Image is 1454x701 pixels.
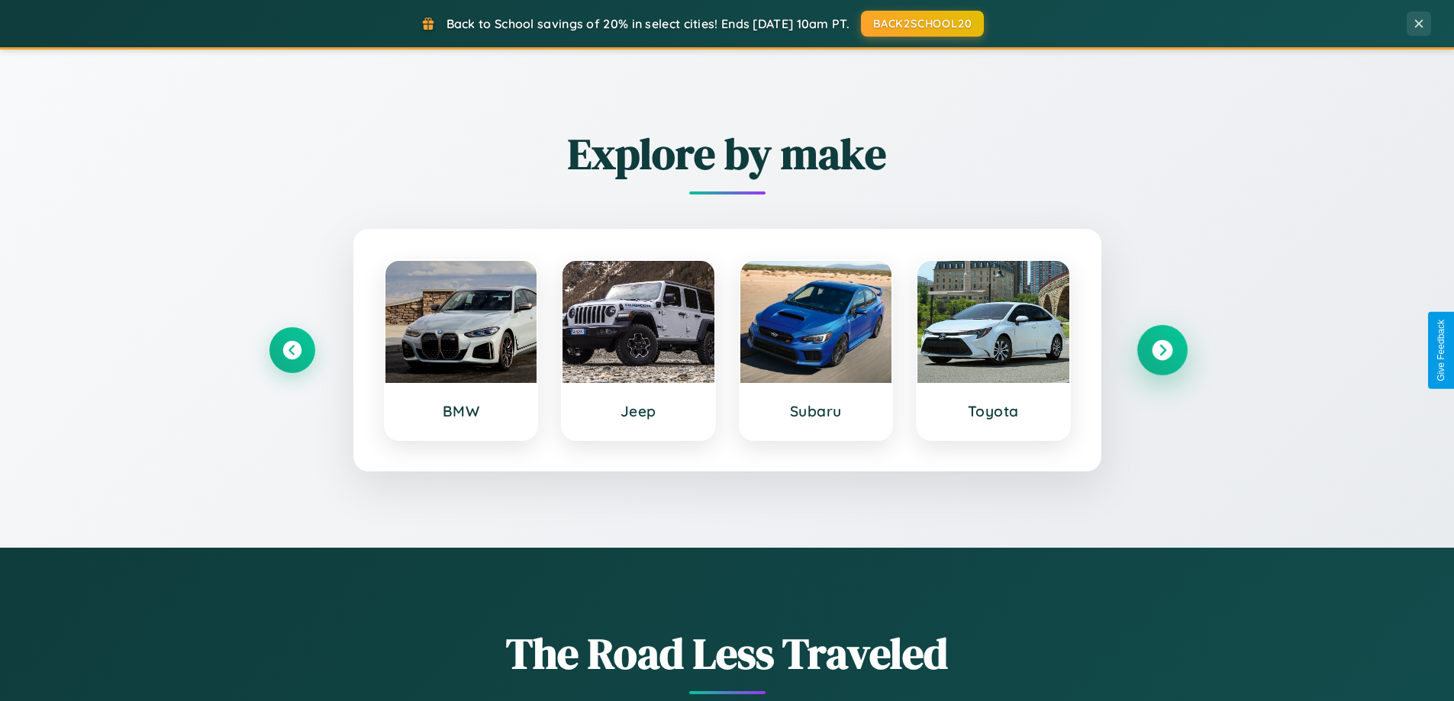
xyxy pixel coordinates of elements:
[269,624,1185,683] h1: The Road Less Traveled
[447,16,850,31] span: Back to School savings of 20% in select cities! Ends [DATE] 10am PT.
[269,124,1185,183] h2: Explore by make
[756,402,877,420] h3: Subaru
[578,402,699,420] h3: Jeep
[1436,320,1446,381] div: Give Feedback
[861,11,984,37] button: BACK2SCHOOL20
[933,402,1054,420] h3: Toyota
[401,402,522,420] h3: BMW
